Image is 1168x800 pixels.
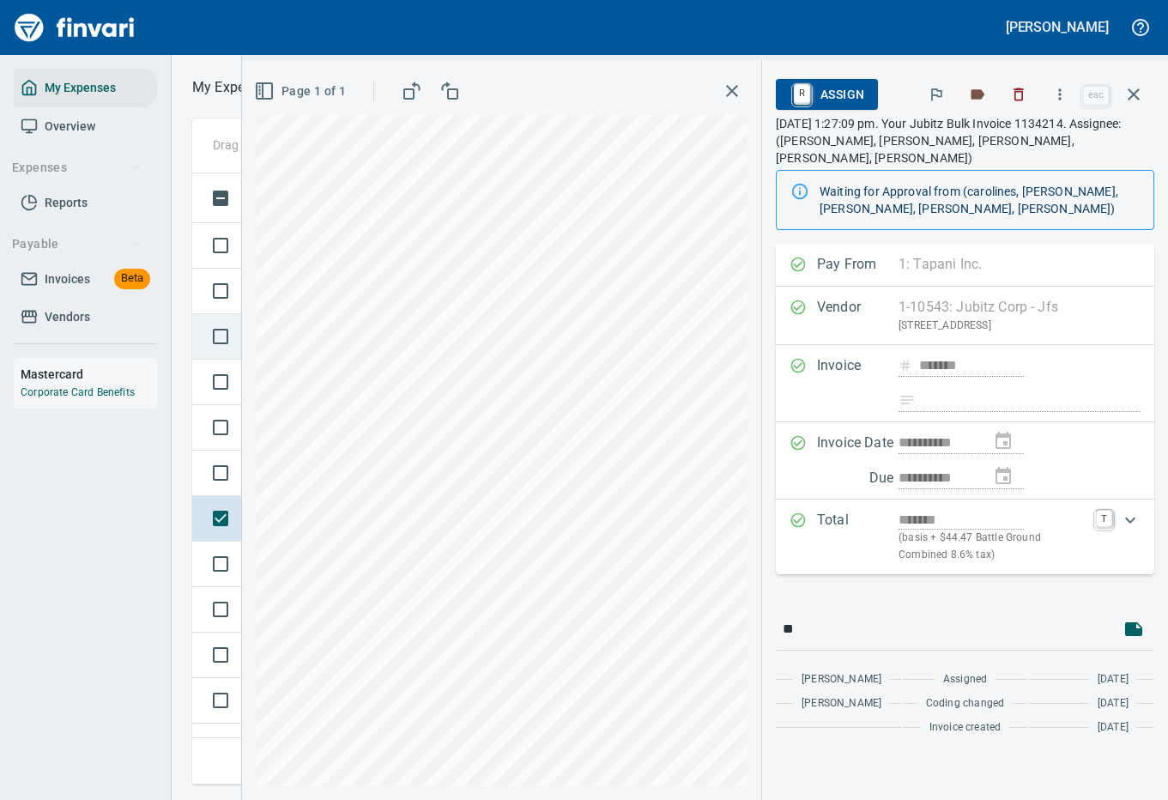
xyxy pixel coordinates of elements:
[776,500,1154,574] div: Expand
[12,233,142,255] span: Payable
[257,81,346,102] span: Page 1 of 1
[1098,719,1129,736] span: [DATE]
[1079,74,1154,115] span: Close invoice
[802,695,881,712] span: [PERSON_NAME]
[10,7,139,48] img: Finvari
[45,116,95,137] span: Overview
[192,77,274,98] nav: breadcrumb
[943,671,987,688] span: Assigned
[213,136,464,154] p: Drag a column heading here to group the table
[21,365,157,384] h6: Mastercard
[192,77,274,98] p: My Expenses
[794,84,810,103] a: R
[14,69,157,107] a: My Expenses
[1000,76,1038,113] button: Discard
[1002,14,1113,40] button: [PERSON_NAME]
[817,510,899,564] p: Total
[14,184,157,222] a: Reports
[929,719,1002,736] span: Invoice created
[14,260,157,299] a: InvoicesBeta
[45,192,88,214] span: Reports
[12,157,142,179] span: Expenses
[14,298,157,336] a: Vendors
[1113,609,1154,650] span: This records your message into the invoice and notifies anyone mentioned
[959,76,996,113] button: Labels
[820,176,1140,224] div: Waiting for Approval from (carolines, [PERSON_NAME], [PERSON_NAME], [PERSON_NAME], [PERSON_NAME])
[251,76,353,107] button: Page 1 of 1
[1098,695,1129,712] span: [DATE]
[5,152,148,184] button: Expenses
[45,77,116,99] span: My Expenses
[21,386,135,398] a: Corporate Card Benefits
[926,695,1004,712] span: Coding changed
[917,76,955,113] button: Flag
[776,115,1154,167] p: [DATE] 1:27:09 pm. Your Jubitz Bulk Invoice 1134214. Assignee: ([PERSON_NAME], [PERSON_NAME], [PE...
[14,107,157,146] a: Overview
[899,530,1086,564] p: (basis + $44.47 Battle Ground Combined 8.6% tax)
[1041,76,1079,113] button: More
[114,269,150,288] span: Beta
[790,80,864,109] span: Assign
[1083,86,1109,105] a: esc
[45,269,90,290] span: Invoices
[5,228,148,260] button: Payable
[1098,671,1129,688] span: [DATE]
[1096,510,1112,527] a: T
[45,306,90,328] span: Vendors
[1006,18,1109,36] h5: [PERSON_NAME]
[776,79,878,110] button: RAssign
[802,671,881,688] span: [PERSON_NAME]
